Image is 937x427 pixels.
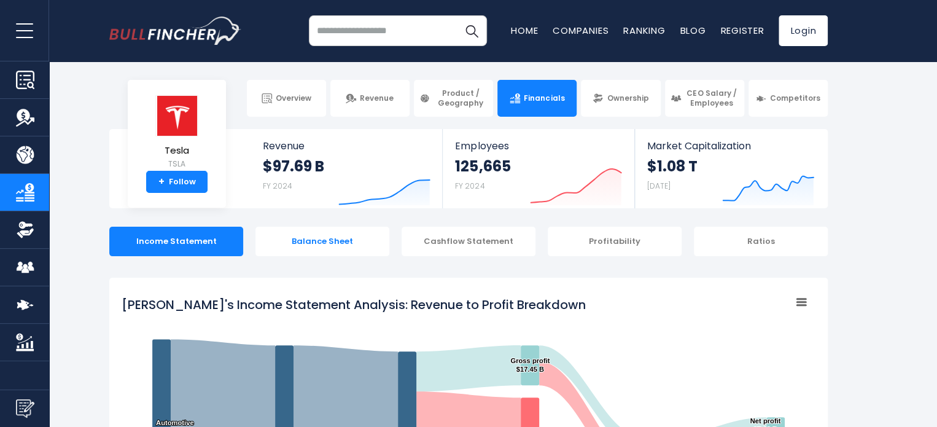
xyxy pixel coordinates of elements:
[647,181,671,191] small: [DATE]
[647,140,814,152] span: Market Capitalization
[720,24,764,37] a: Register
[247,80,326,117] a: Overview
[685,88,739,108] span: CEO Salary / Employees
[647,157,698,176] strong: $1.08 T
[680,24,706,37] a: Blog
[694,227,828,256] div: Ratios
[497,80,577,117] a: Financials
[122,296,586,313] tspan: [PERSON_NAME]'s Income Statement Analysis: Revenue to Profit Breakdown
[255,227,389,256] div: Balance Sheet
[158,176,165,187] strong: +
[263,140,430,152] span: Revenue
[155,146,198,156] span: Tesla
[434,88,488,108] span: Product / Geography
[665,80,744,117] a: CEO Salary / Employees
[263,157,324,176] strong: $97.69 B
[553,24,608,37] a: Companies
[581,80,660,117] a: Ownership
[607,93,648,103] span: Ownership
[524,93,564,103] span: Financials
[146,171,208,193] a: +Follow
[263,181,292,191] small: FY 2024
[109,17,241,45] a: Go to homepage
[779,15,828,46] a: Login
[360,93,394,103] span: Revenue
[16,221,34,239] img: Ownership
[748,80,828,117] a: Competitors
[109,17,241,45] img: bullfincher logo
[155,95,199,171] a: Tesla TSLA
[455,157,510,176] strong: 125,665
[402,227,535,256] div: Cashflow Statement
[414,80,493,117] a: Product / Geography
[623,24,665,37] a: Ranking
[251,129,443,208] a: Revenue $97.69 B FY 2024
[109,227,243,256] div: Income Statement
[635,129,826,208] a: Market Capitalization $1.08 T [DATE]
[330,80,410,117] a: Revenue
[155,159,198,170] small: TSLA
[455,140,621,152] span: Employees
[510,357,550,373] text: Gross profit $17.45 B
[455,181,484,191] small: FY 2024
[456,15,487,46] button: Search
[548,227,682,256] div: Profitability
[770,93,820,103] span: Competitors
[511,24,538,37] a: Home
[276,93,311,103] span: Overview
[443,129,634,208] a: Employees 125,665 FY 2024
